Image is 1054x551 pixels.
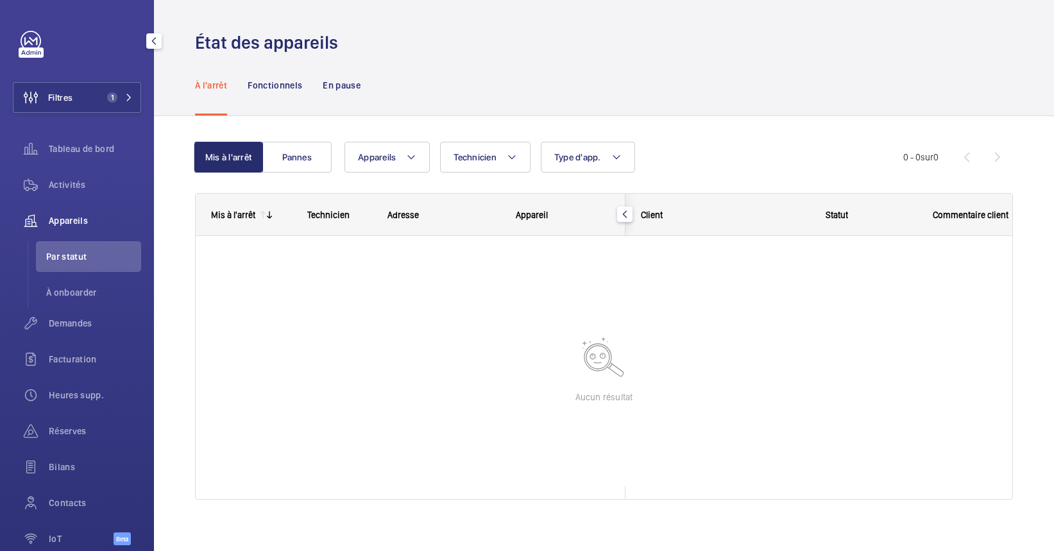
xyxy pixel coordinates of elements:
[49,142,141,155] span: Tableau de bord
[49,496,141,509] span: Contacts
[107,92,117,103] span: 1
[262,142,332,173] button: Pannes
[248,79,302,92] p: Fonctionnels
[454,152,497,162] span: Technicien
[195,79,227,92] p: À l'arrêt
[46,250,141,263] span: Par statut
[13,82,141,113] button: Filtres1
[933,210,1008,220] span: Commentaire client
[903,153,939,162] span: 0 - 0 0
[211,210,255,220] div: Mis à l'arrêt
[323,79,361,92] p: En pause
[49,532,114,545] span: IoT
[554,152,601,162] span: Type d'app.
[49,389,141,402] span: Heures supp.
[641,210,663,220] span: Client
[307,210,350,220] span: Technicien
[358,152,396,162] span: Appareils
[440,142,531,173] button: Technicien
[49,461,141,473] span: Bilans
[49,425,141,437] span: Réserves
[344,142,430,173] button: Appareils
[387,210,419,220] span: Adresse
[49,317,141,330] span: Demandes
[48,91,72,104] span: Filtres
[114,532,131,545] span: Beta
[195,31,346,55] h1: État des appareils
[46,286,141,299] span: À onboarder
[49,214,141,227] span: Appareils
[826,210,848,220] span: Statut
[516,210,610,220] div: Appareil
[541,142,635,173] button: Type d'app.
[49,353,141,366] span: Facturation
[49,178,141,191] span: Activités
[194,142,263,173] button: Mis à l'arrêt
[921,152,933,162] span: sur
